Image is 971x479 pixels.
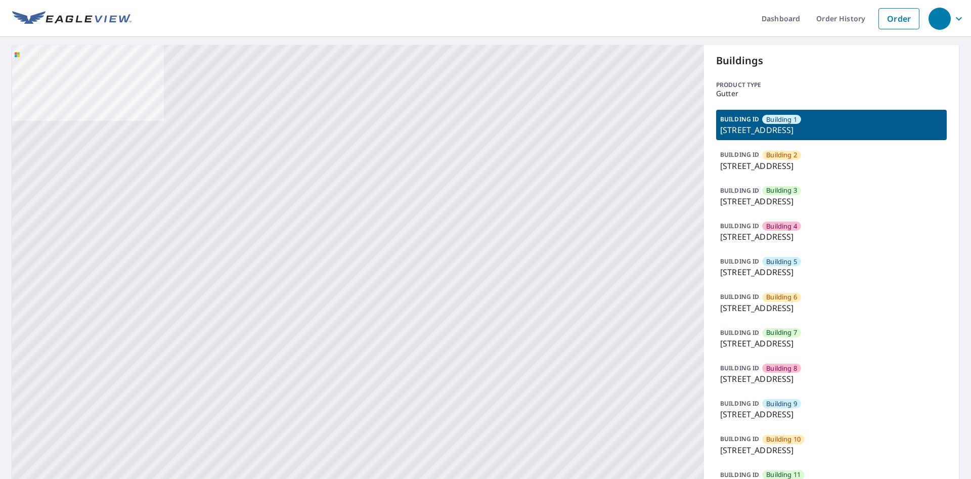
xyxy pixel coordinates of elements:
[720,337,943,350] p: [STREET_ADDRESS]
[720,292,759,301] p: BUILDING ID
[720,434,759,443] p: BUILDING ID
[766,399,797,409] span: Building 9
[720,444,943,456] p: [STREET_ADDRESS]
[720,408,943,420] p: [STREET_ADDRESS]
[720,160,943,172] p: [STREET_ADDRESS]
[766,150,797,160] span: Building 2
[766,186,797,195] span: Building 3
[720,222,759,230] p: BUILDING ID
[716,53,947,68] p: Buildings
[766,328,797,337] span: Building 7
[720,302,943,314] p: [STREET_ADDRESS]
[720,266,943,278] p: [STREET_ADDRESS]
[720,328,759,337] p: BUILDING ID
[720,150,759,159] p: BUILDING ID
[766,257,797,267] span: Building 5
[766,222,797,231] span: Building 4
[766,292,797,302] span: Building 6
[766,434,801,444] span: Building 10
[766,115,797,124] span: Building 1
[720,399,759,408] p: BUILDING ID
[716,90,947,98] p: Gutter
[766,364,797,373] span: Building 8
[720,231,943,243] p: [STREET_ADDRESS]
[878,8,919,29] a: Order
[716,80,947,90] p: Product type
[720,364,759,372] p: BUILDING ID
[720,115,759,123] p: BUILDING ID
[720,186,759,195] p: BUILDING ID
[720,124,943,136] p: [STREET_ADDRESS]
[720,257,759,266] p: BUILDING ID
[720,195,943,207] p: [STREET_ADDRESS]
[720,373,943,385] p: [STREET_ADDRESS]
[720,470,759,479] p: BUILDING ID
[12,11,131,26] img: EV Logo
